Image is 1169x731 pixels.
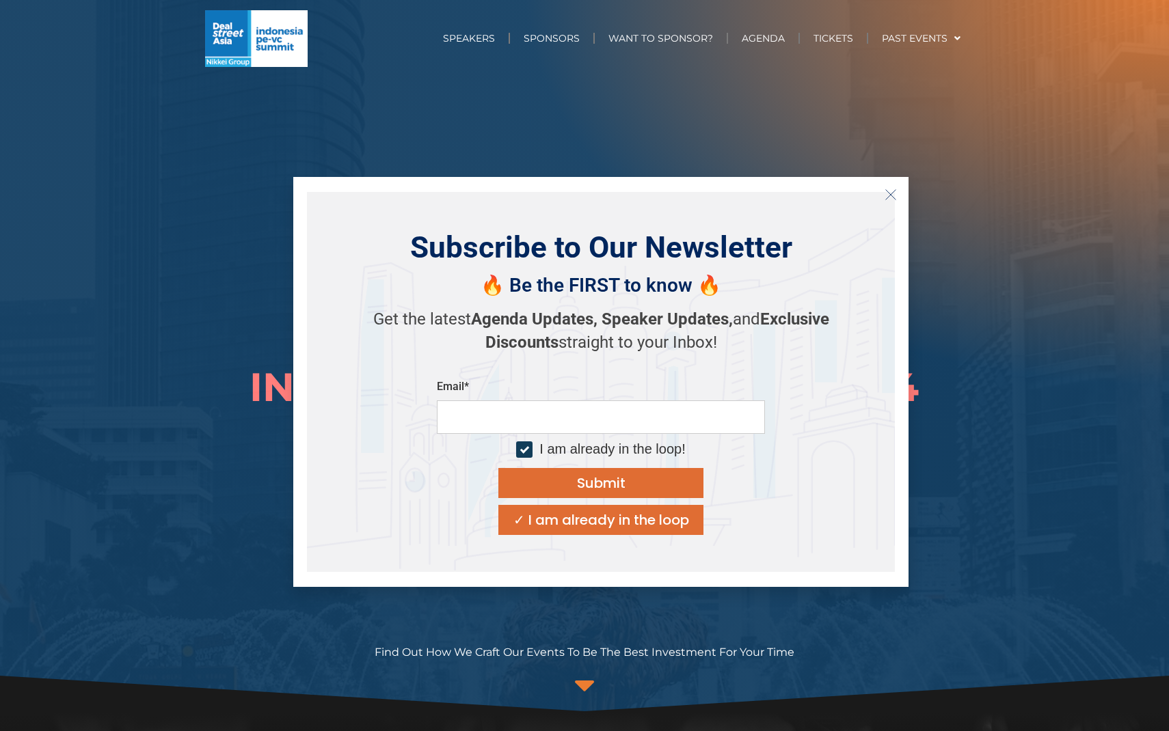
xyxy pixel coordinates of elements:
[800,23,867,54] a: TICKETS
[429,23,509,54] a: SPEAKERS
[205,10,308,67] img: Indonesia-PE-VC-Summit-Nikkei-500w
[202,644,967,661] p: find out how we Craft Our Events to be the best investment for your time
[202,424,967,452] h2: [DATE]
[868,23,974,54] a: PAST EVENTS
[510,23,593,54] a: SPONSORS
[202,466,967,484] h2: This event has ended.
[728,23,798,54] a: AGENDA
[202,363,967,411] h1: Indonesia PE-VC Summit 2024
[595,23,727,54] a: WANT TO SPONSOR?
